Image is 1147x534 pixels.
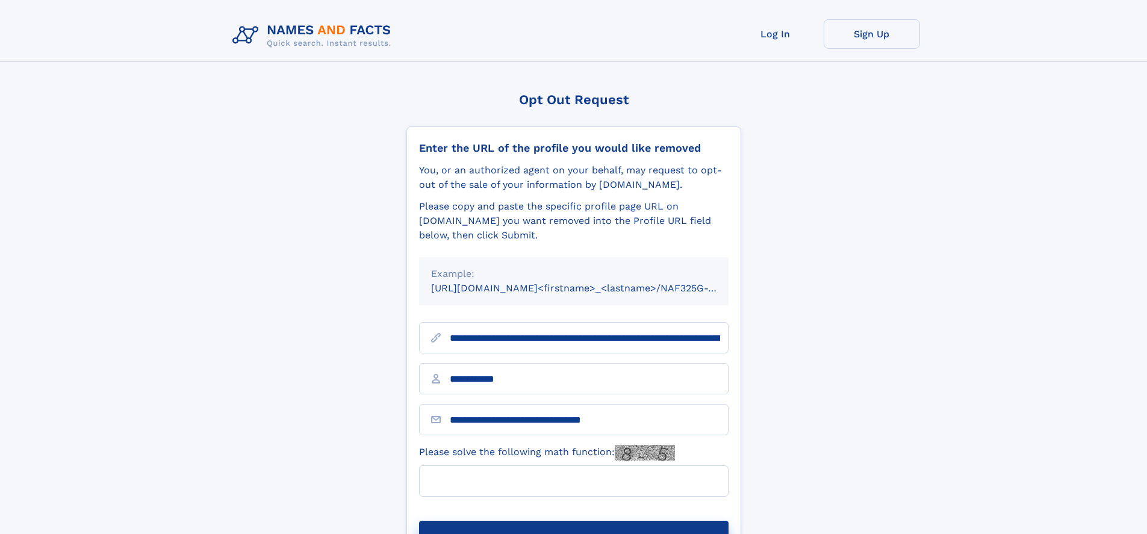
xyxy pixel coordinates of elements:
[406,92,741,107] div: Opt Out Request
[419,141,729,155] div: Enter the URL of the profile you would like removed
[419,445,675,461] label: Please solve the following math function:
[419,163,729,192] div: You, or an authorized agent on your behalf, may request to opt-out of the sale of your informatio...
[431,282,751,294] small: [URL][DOMAIN_NAME]<firstname>_<lastname>/NAF325G-xxxxxxxx
[727,19,824,49] a: Log In
[824,19,920,49] a: Sign Up
[419,199,729,243] div: Please copy and paste the specific profile page URL on [DOMAIN_NAME] you want removed into the Pr...
[431,267,716,281] div: Example:
[228,19,401,52] img: Logo Names and Facts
